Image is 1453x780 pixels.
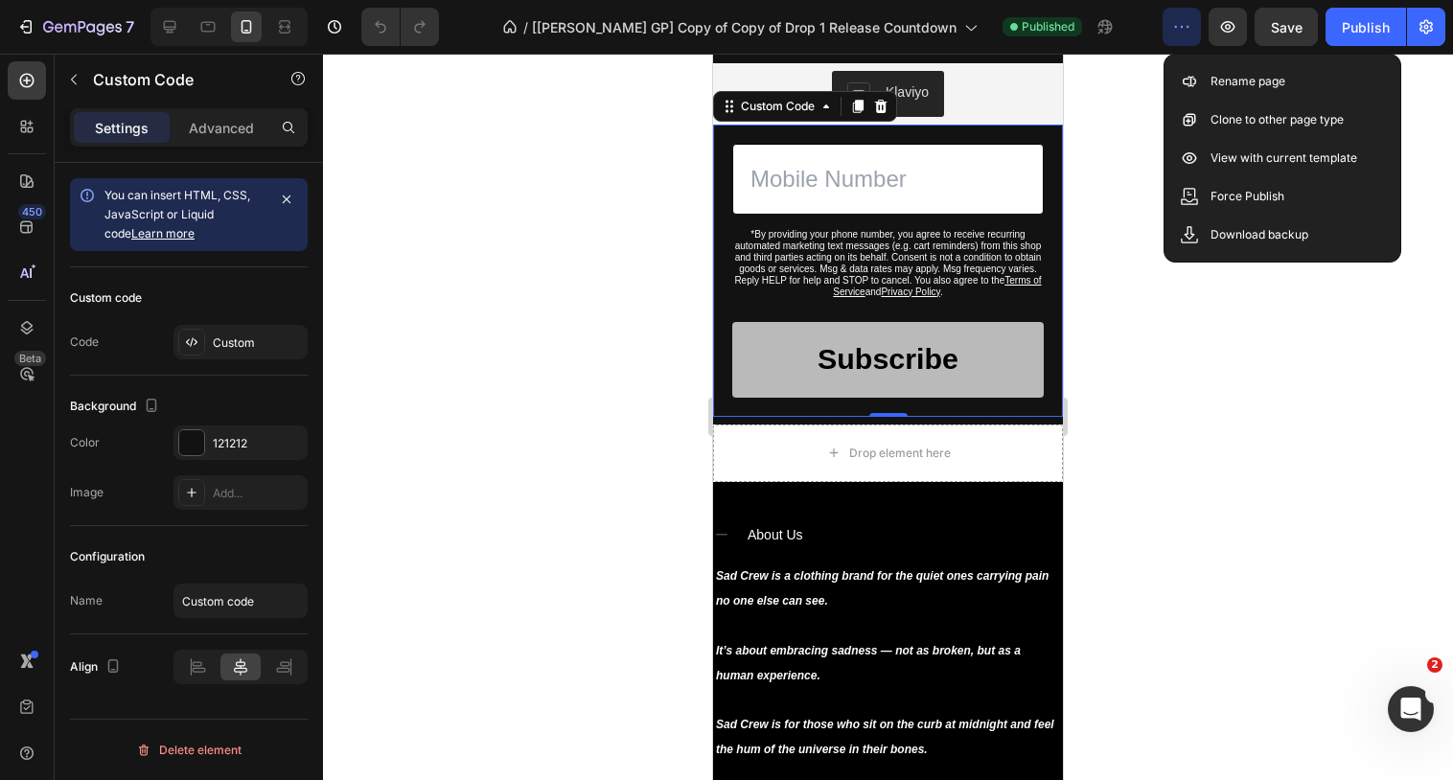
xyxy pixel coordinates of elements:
div: Undo/Redo [361,8,439,46]
div: Align [70,654,125,680]
span: Published [1022,18,1074,35]
span: / [523,17,528,37]
span: You can insert HTML, CSS, JavaScript or Liquid code [104,188,250,241]
button: 7 [8,8,143,46]
p: Advanced [189,118,254,138]
div: Image [70,484,104,501]
button: Publish [1326,8,1406,46]
p: View with current template [1211,149,1357,168]
div: Name [70,592,103,609]
div: 450 [18,204,46,219]
a: Learn more [131,226,195,241]
span: Save [1271,19,1303,35]
div: Custom [213,334,303,352]
button: Save [1255,8,1318,46]
button: Delete element [70,735,308,766]
p: Clone to other page type [1211,110,1344,129]
div: Custom code [70,289,142,307]
iframe: Intercom live chat [1388,686,1434,732]
div: Background [70,394,163,420]
iframe: Design area [713,54,1063,780]
span: [[PERSON_NAME] GP] Copy of Copy of Drop 1 Release Countdown [532,17,957,37]
p: Download backup [1211,225,1308,244]
p: Settings [95,118,149,138]
p: 7 [126,15,134,38]
div: Delete element [136,739,242,762]
div: Add... [213,485,303,502]
div: Publish [1342,17,1390,37]
div: Color [70,434,100,451]
div: Configuration [70,548,145,565]
div: Code [70,333,99,351]
div: Beta [14,351,46,366]
p: Force Publish [1211,187,1284,206]
p: Custom Code [93,68,256,91]
p: Rename page [1211,72,1285,91]
div: 121212 [213,435,303,452]
span: 2 [1427,657,1442,673]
